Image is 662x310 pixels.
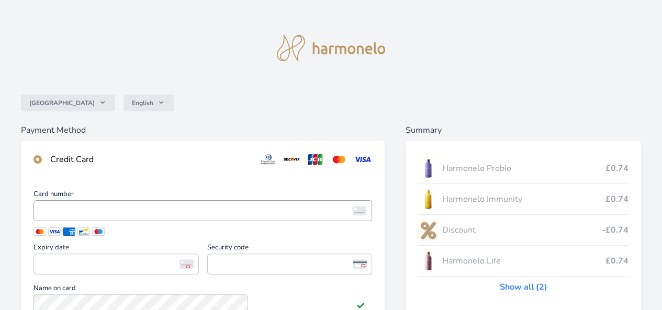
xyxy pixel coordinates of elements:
button: English [124,95,174,111]
img: CLEAN_LIFE_se_stinem_x-lo.jpg [418,248,438,274]
span: Discount [442,224,602,236]
h6: Summary [406,124,641,136]
span: Name on card [33,285,372,294]
img: IMMUNITY_se_stinem_x-lo.jpg [418,186,438,212]
img: Expiry date [179,259,194,269]
img: mc.svg [329,153,349,166]
img: jcb.svg [306,153,325,166]
img: diners.svg [259,153,278,166]
img: card [352,206,366,215]
img: discount-lo.png [418,217,438,243]
span: Harmonelo Probio [442,162,605,175]
span: -£0.74 [602,224,629,236]
img: visa.svg [353,153,372,166]
img: CLEAN_PROBIO_se_stinem_x-lo.jpg [418,155,438,181]
img: Field valid [356,301,365,309]
img: logo.svg [277,35,386,61]
span: Expiry date [33,244,199,254]
a: Show all (2) [500,281,547,293]
span: [GEOGRAPHIC_DATA] [29,99,95,107]
iframe: Iframe for card number [38,203,367,218]
span: Card number [33,191,372,200]
div: Credit Card [50,153,250,166]
span: £0.74 [605,193,629,205]
span: Harmonelo Life [442,255,605,267]
span: £0.74 [605,255,629,267]
span: Harmonelo Immunity [442,193,605,205]
span: £0.74 [605,162,629,175]
span: Security code [207,244,373,254]
h6: Payment Method [21,124,385,136]
iframe: Iframe for expiry date [38,257,194,271]
span: English [132,99,153,107]
img: discover.svg [282,153,301,166]
button: [GEOGRAPHIC_DATA] [21,95,115,111]
iframe: Iframe for security code [212,257,368,271]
